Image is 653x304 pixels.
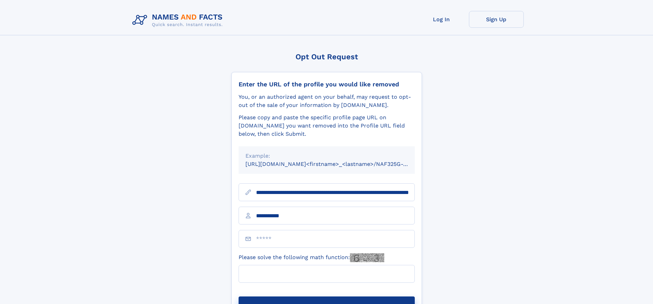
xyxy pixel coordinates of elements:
div: Please copy and paste the specific profile page URL on [DOMAIN_NAME] you want removed into the Pr... [239,113,415,138]
a: Sign Up [469,11,524,28]
label: Please solve the following math function: [239,253,384,262]
div: Example: [245,152,408,160]
div: Opt Out Request [231,52,422,61]
small: [URL][DOMAIN_NAME]<firstname>_<lastname>/NAF325G-xxxxxxxx [245,161,428,167]
img: Logo Names and Facts [130,11,228,29]
div: You, or an authorized agent on your behalf, may request to opt-out of the sale of your informatio... [239,93,415,109]
div: Enter the URL of the profile you would like removed [239,81,415,88]
a: Log In [414,11,469,28]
